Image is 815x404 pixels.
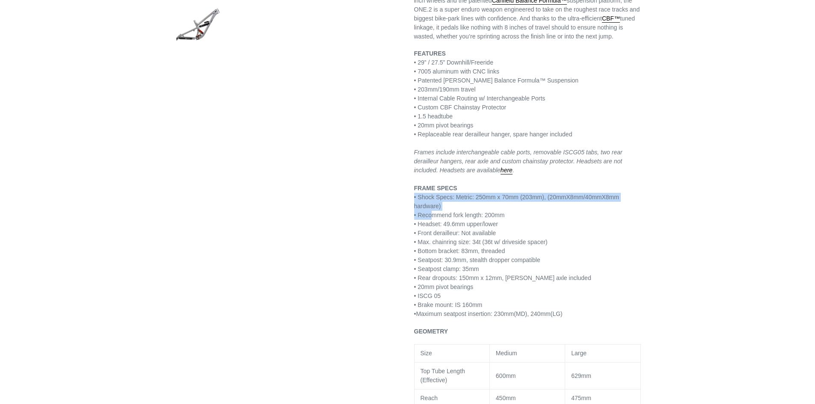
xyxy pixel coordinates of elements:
span: Large [571,350,587,357]
strong: GEOMETRY [414,328,448,335]
span: 475mm [571,395,591,401]
strong: FEATURES [414,50,446,57]
span: Medium [496,350,517,357]
img: Load image into Gallery viewer, ONE.2 Super Enduro - Frameset [175,1,222,48]
p: • 29” / 27.5” Downhill/Freeride • 7005 aluminum with CNC links • Patented [PERSON_NAME] Balance F... [414,49,641,318]
span: Maximum seatpost insertion: 230mm(MD), 240mm(LG) [416,310,562,317]
span: 450mm [496,395,516,401]
span: 629mm [571,372,591,379]
span: 600mm [496,372,516,379]
a: CBF™ [602,15,620,23]
a: here [501,167,513,174]
span: Reach [421,395,438,401]
span: tuned linkage, it pedals like nothing with 8 inches of travel should to ensure nothing is wasted,... [414,15,635,40]
span: Size [421,350,432,357]
span: • Max. chainring size: 34t (36t w/ driveside spacer) [414,239,548,245]
em: Frames include interchangeable cable ports, removable ISCG05 tabs, two rear derailleur hangers, r... [414,149,622,174]
span: Top Tube Length (Effective) [421,368,465,383]
strong: FRAME SPECS [414,185,457,192]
